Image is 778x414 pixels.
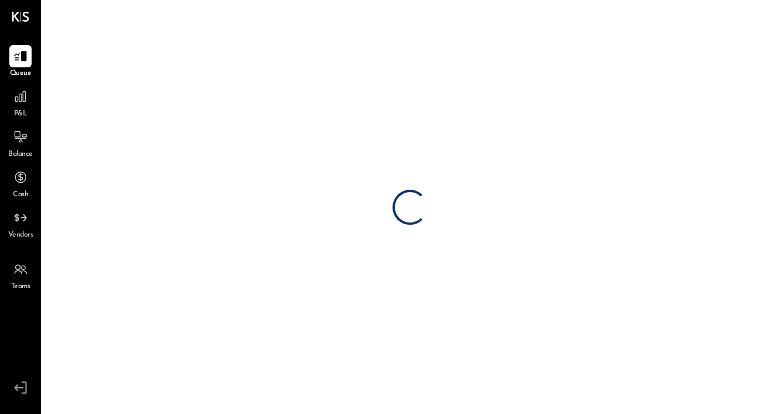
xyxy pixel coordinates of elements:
[14,109,27,119] span: P&L
[11,282,30,292] span: Teams
[1,45,40,79] a: Queue
[8,149,33,160] span: Balance
[1,126,40,160] a: Balance
[1,85,40,119] a: P&L
[1,258,40,292] a: Teams
[1,207,40,241] a: Vendors
[10,69,32,79] span: Queue
[13,190,28,200] span: Cash
[8,230,33,241] span: Vendors
[1,166,40,200] a: Cash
